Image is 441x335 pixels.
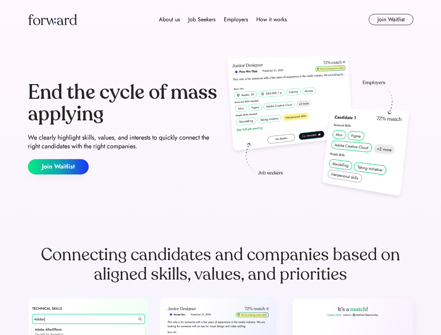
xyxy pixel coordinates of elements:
button: Join Waitlist [28,159,89,174]
img: hero-image.png [223,53,413,203]
div: End the cycle of mass applying [28,82,218,125]
div: We clearly highlight skills, values, and interests to quickly connect the right candidates with t... [28,133,218,151]
div: Job Seekers [188,15,215,24]
img: Forward logo [28,14,77,25]
div: About us [159,15,180,24]
div: Connecting candidates and companies based on aligned skills, values, and priorities [28,245,413,284]
div: How it works [256,15,287,24]
div: Employers [224,15,248,24]
button: Join Waitlist [369,14,413,25]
